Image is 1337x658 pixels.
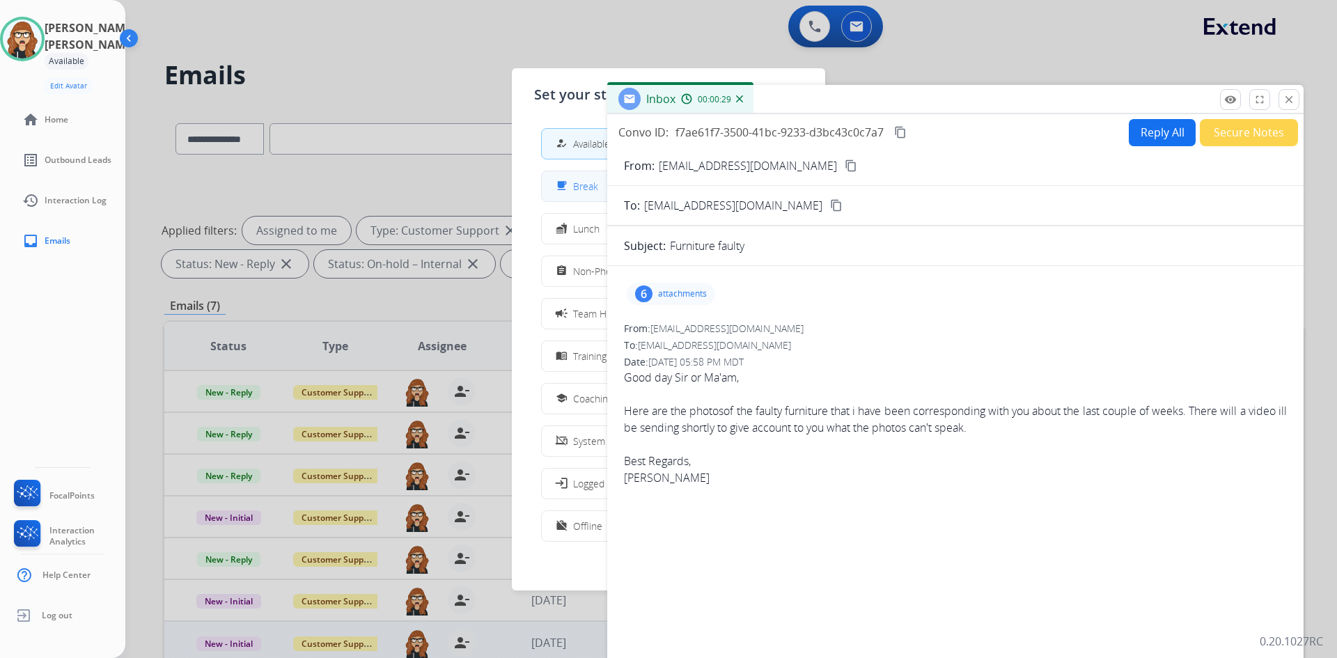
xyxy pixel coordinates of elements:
[42,570,91,581] span: Help Center
[624,322,1287,336] div: From:
[542,171,795,201] button: Break
[573,136,610,151] span: Available
[573,391,613,406] span: Coaching
[624,453,1287,469] div: Best Regards,
[45,114,68,125] span: Home
[624,197,640,214] p: To:
[45,195,107,206] span: Interaction Log
[1200,119,1298,146] button: Secure Notes
[573,349,607,363] span: Training
[573,434,632,448] span: System Issue
[49,525,125,547] span: Interaction Analytics
[1253,93,1266,106] mat-icon: fullscreen
[22,233,39,249] mat-icon: inbox
[45,19,135,53] h3: [PERSON_NAME] [PERSON_NAME]
[554,476,568,490] mat-icon: login
[698,94,731,105] span: 00:00:29
[11,480,95,512] a: FocalPoints
[556,435,568,447] mat-icon: phonelink_off
[659,157,837,174] p: [EMAIL_ADDRESS][DOMAIN_NAME]
[42,610,72,621] span: Log out
[556,265,568,277] mat-icon: assignment
[670,237,744,254] p: Furniture faulty
[644,197,822,214] span: [EMAIL_ADDRESS][DOMAIN_NAME]
[45,53,88,70] div: Available
[45,78,93,94] button: Edit Avatar
[635,285,652,302] div: 6
[3,19,42,58] img: avatar
[542,341,795,371] button: Training
[658,288,707,299] p: attachments
[638,338,791,352] span: [EMAIL_ADDRESS][DOMAIN_NAME]
[624,355,1287,369] div: Date:
[646,91,675,107] span: Inbox
[573,221,600,236] span: Lunch
[624,237,666,254] p: Subject:
[1260,633,1323,650] p: 0.20.1027RC
[22,192,39,209] mat-icon: history
[675,125,884,140] span: f7ae61f7-3500-41bc-9233-d3bc43c0c7a7
[573,519,602,533] span: Offline
[556,138,568,150] mat-icon: how_to_reg
[618,124,668,141] p: Convo ID:
[650,322,804,335] span: [EMAIL_ADDRESS][DOMAIN_NAME]
[542,299,795,329] button: Team Huddle
[542,256,795,286] button: Non-Phone Queue
[556,350,568,362] mat-icon: menu_book
[542,214,795,244] button: Lunch
[556,223,568,235] mat-icon: fastfood
[11,520,125,552] a: Interaction Analytics
[573,264,655,279] span: Non-Phone Queue
[22,152,39,169] mat-icon: list_alt
[556,393,568,405] mat-icon: school
[542,469,795,499] button: Logged In
[624,402,1287,436] div: Here are the photosof the faulty furniture that i have been corresponding with you about the last...
[542,384,795,414] button: Coaching
[573,179,598,194] span: Break
[534,85,636,104] span: Set your status
[624,338,1287,352] div: To:
[45,155,111,166] span: Outbound Leads
[45,235,70,246] span: Emails
[845,159,857,172] mat-icon: content_copy
[894,126,907,139] mat-icon: content_copy
[542,129,795,159] button: Available
[49,490,95,501] span: FocalPoints
[542,426,795,456] button: System Issue
[554,306,568,320] mat-icon: campaign
[556,180,568,192] mat-icon: free_breakfast
[624,157,655,174] p: From:
[542,511,795,541] button: Offline
[624,469,1287,486] div: [PERSON_NAME]
[556,520,568,532] mat-icon: work_off
[573,306,631,321] span: Team Huddle
[22,111,39,128] mat-icon: home
[573,476,616,491] span: Logged In
[648,355,744,368] span: [DATE] 05:58 PM MDT
[1224,93,1237,106] mat-icon: remove_red_eye
[624,369,1287,503] div: Good day Sir or Ma'am,
[1283,93,1295,106] mat-icon: close
[830,199,843,212] mat-icon: content_copy
[1129,119,1196,146] button: Reply All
